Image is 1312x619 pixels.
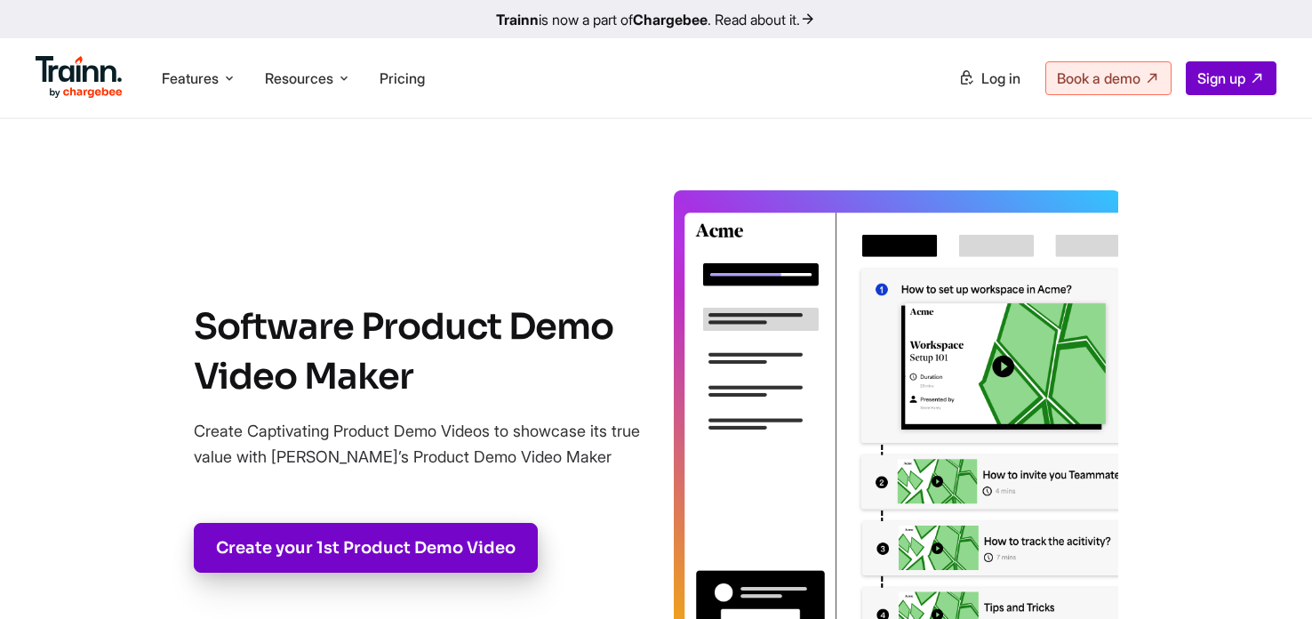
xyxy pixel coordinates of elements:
p: Create Captivating Product Demo Videos to showcase its true value with [PERSON_NAME]’s Product De... [194,418,645,470]
span: Resources [265,68,333,88]
a: Create your 1st Product Demo Video [194,523,538,573]
b: Trainn [496,11,539,28]
span: Sign up [1197,69,1245,87]
a: Pricing [380,69,425,87]
iframe: Chat Widget [1223,534,1312,619]
a: Log in [948,62,1031,94]
h1: Software Product Demo Video Maker [194,302,645,402]
b: Chargebee [633,11,708,28]
span: Features [162,68,219,88]
span: Log in [981,69,1020,87]
a: Book a demo [1045,61,1172,95]
img: Trainn Logo [36,56,123,99]
span: Book a demo [1057,69,1140,87]
a: Sign up [1186,61,1276,95]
